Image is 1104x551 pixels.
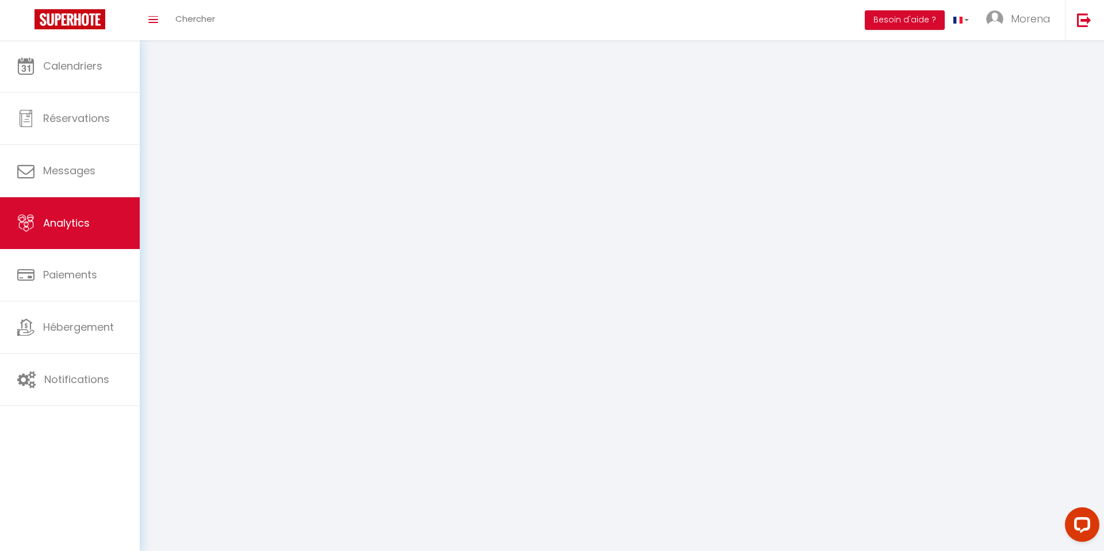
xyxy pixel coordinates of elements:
[1077,13,1091,27] img: logout
[865,10,945,30] button: Besoin d'aide ?
[34,9,105,29] img: Super Booking
[43,163,95,178] span: Messages
[43,216,90,230] span: Analytics
[986,10,1003,28] img: ...
[43,267,97,282] span: Paiements
[43,111,110,125] span: Réservations
[44,372,109,387] span: Notifications
[43,320,114,334] span: Hébergement
[175,13,215,25] span: Chercher
[1056,503,1104,551] iframe: LiveChat chat widget
[43,59,102,73] span: Calendriers
[1011,12,1051,26] span: Morena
